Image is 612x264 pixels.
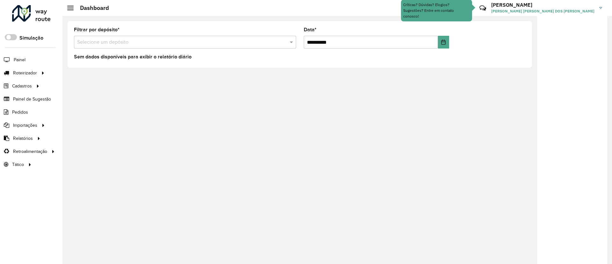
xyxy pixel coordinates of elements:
[12,83,32,89] span: Cadastros
[74,4,109,11] h2: Dashboard
[13,135,33,142] span: Relatórios
[13,148,47,155] span: Retroalimentação
[12,161,24,168] span: Tático
[13,96,51,102] span: Painel de Sugestão
[491,2,594,8] h3: [PERSON_NAME]
[476,1,490,15] a: Contato Rápido
[74,26,120,34] label: Filtrar por depósito
[12,109,28,116] span: Pedidos
[19,34,43,42] label: Simulação
[14,57,25,63] span: Painel
[438,36,449,49] button: Choose Date
[13,70,37,76] span: Roteirizador
[304,26,317,34] label: Data
[13,122,37,129] span: Importações
[74,53,192,61] label: Sem dados disponíveis para exibir o relatório diário
[491,8,594,14] span: [PERSON_NAME] [PERSON_NAME] DOS [PERSON_NAME]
